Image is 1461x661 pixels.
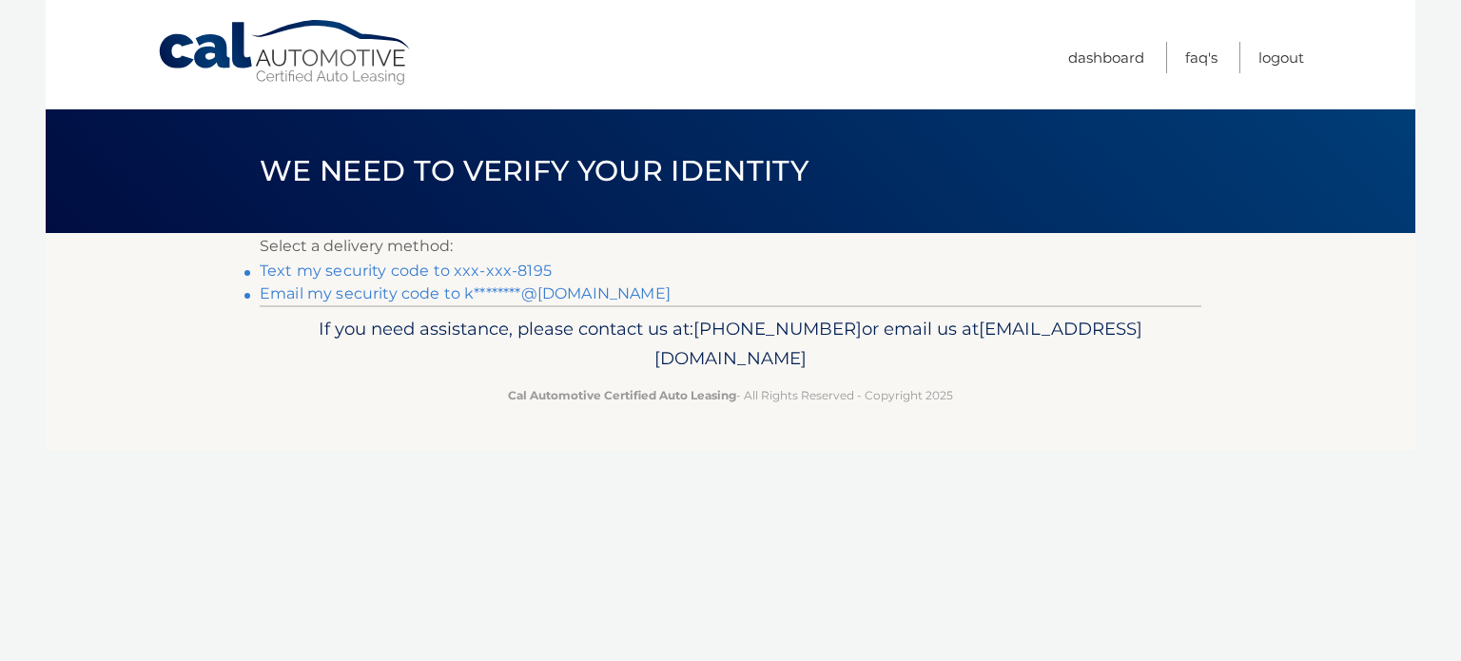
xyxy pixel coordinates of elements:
strong: Cal Automotive Certified Auto Leasing [508,388,736,402]
a: Dashboard [1068,42,1144,73]
p: If you need assistance, please contact us at: or email us at [272,314,1189,375]
p: - All Rights Reserved - Copyright 2025 [272,385,1189,405]
span: We need to verify your identity [260,153,808,188]
a: Text my security code to xxx-xxx-8195 [260,262,552,280]
a: FAQ's [1185,42,1217,73]
p: Select a delivery method: [260,233,1201,260]
span: [PHONE_NUMBER] [693,318,862,340]
a: Cal Automotive [157,19,414,87]
a: Logout [1258,42,1304,73]
a: Email my security code to k********@[DOMAIN_NAME] [260,284,671,302]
